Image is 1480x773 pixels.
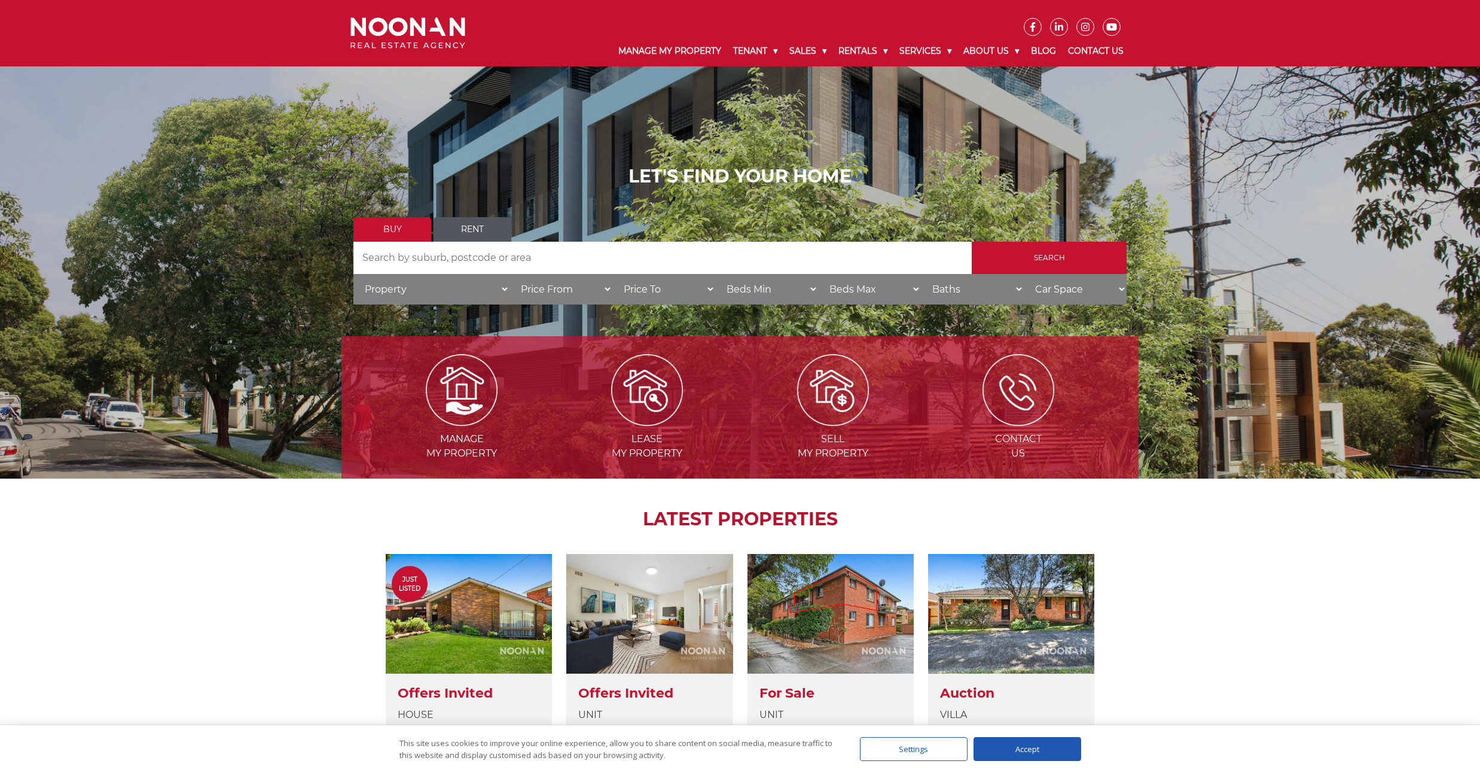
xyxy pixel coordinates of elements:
[426,354,498,426] img: Manage my Property
[370,432,553,461] span: Manage my Property
[370,384,553,459] a: Managemy Property
[350,17,465,49] img: Noonan Real Estate Agency
[957,36,1025,66] a: About Us
[353,242,972,274] input: Search by suburb, postcode or area
[1062,36,1130,66] a: Contact Us
[972,242,1127,274] input: Search
[797,354,869,426] img: Sell my property
[392,575,428,593] span: Just Listed
[399,737,836,761] div: This site uses cookies to improve your online experience, allow you to share content on social me...
[727,36,783,66] a: Tenant
[927,432,1110,461] span: Contact Us
[783,36,832,66] a: Sales
[556,384,739,459] a: Leasemy Property
[353,166,1127,187] h1: LET'S FIND YOUR HOME
[611,354,683,426] img: Lease my property
[434,217,511,242] a: Rent
[612,36,727,66] a: Manage My Property
[1025,36,1062,66] a: Blog
[860,737,968,761] div: Settings
[927,384,1110,459] a: ContactUs
[832,36,893,66] a: Rentals
[556,432,739,461] span: Lease my Property
[741,432,924,461] span: Sell my Property
[353,217,431,242] a: Buy
[371,509,1109,530] h2: LATEST PROPERTIES
[974,737,1081,761] div: Accept
[893,36,957,66] a: Services
[741,384,924,459] a: Sellmy Property
[982,354,1054,426] img: ICONS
